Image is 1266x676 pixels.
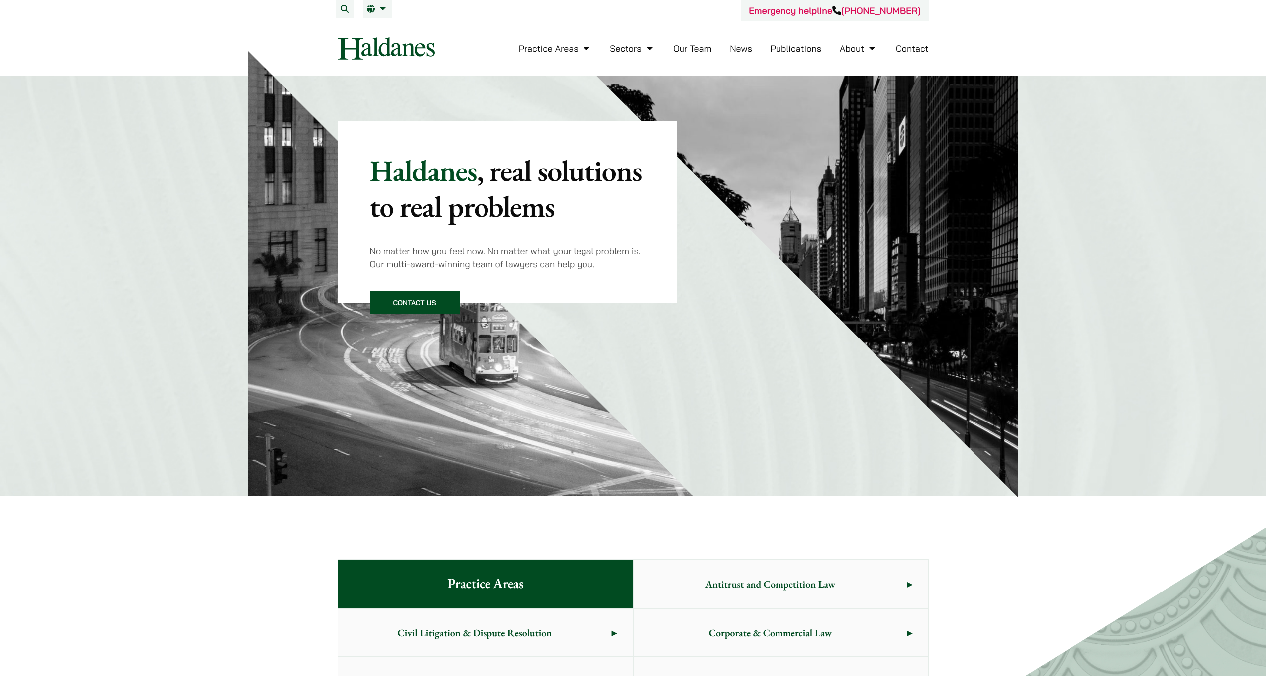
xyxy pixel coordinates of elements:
a: Our Team [673,43,711,54]
a: Sectors [610,43,655,54]
a: Antitrust and Competition Law [634,560,928,608]
span: Antitrust and Competition Law [634,561,907,607]
a: Corporate & Commercial Law [634,609,928,656]
span: Civil Litigation & Dispute Resolution [338,609,612,656]
img: Logo of Haldanes [338,37,435,60]
span: Corporate & Commercial Law [634,609,907,656]
a: Contact Us [370,291,460,314]
a: Emergency helpline[PHONE_NUMBER] [749,5,920,16]
a: EN [367,5,388,13]
a: About [840,43,877,54]
p: No matter how you feel now. No matter what your legal problem is. Our multi-award-winning team of... [370,244,646,271]
p: Haldanes [370,153,646,224]
a: Civil Litigation & Dispute Resolution [338,609,633,656]
span: Practice Areas [431,560,539,608]
a: Contact [896,43,929,54]
a: Practice Areas [519,43,592,54]
a: Publications [771,43,822,54]
a: News [730,43,752,54]
mark: , real solutions to real problems [370,151,642,226]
